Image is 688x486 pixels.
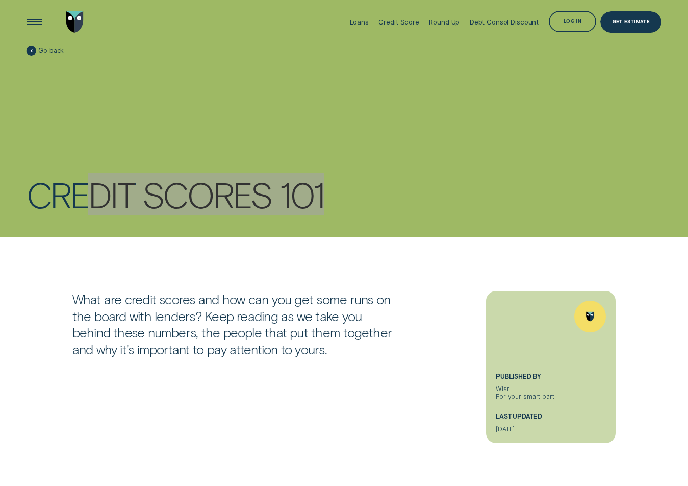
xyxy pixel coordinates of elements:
[378,18,419,26] div: Credit Score
[496,412,606,425] h5: Last Updated
[549,11,597,32] button: Log in
[279,178,324,211] div: 101
[486,291,616,443] a: Published ByWisrFor your smart partLast Updated[DATE]
[496,385,606,401] div: Wisr
[470,18,539,26] div: Debt Consol Discount
[27,178,662,211] h1: Credit scores 101
[496,373,606,385] h5: Published By
[72,291,401,358] p: What are credit scores and how can you get some runs on the board with lenders? Keep reading as w...
[27,46,64,56] a: Go back
[429,18,460,26] div: Round Up
[38,46,64,55] span: Go back
[142,178,271,211] div: scores
[66,11,84,33] img: Wisr
[23,11,45,33] button: Open Menu
[496,393,606,401] div: For your smart part
[350,18,369,26] div: Loans
[27,178,135,211] div: Credit
[496,425,606,433] div: [DATE]
[600,11,661,33] a: Get Estimate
